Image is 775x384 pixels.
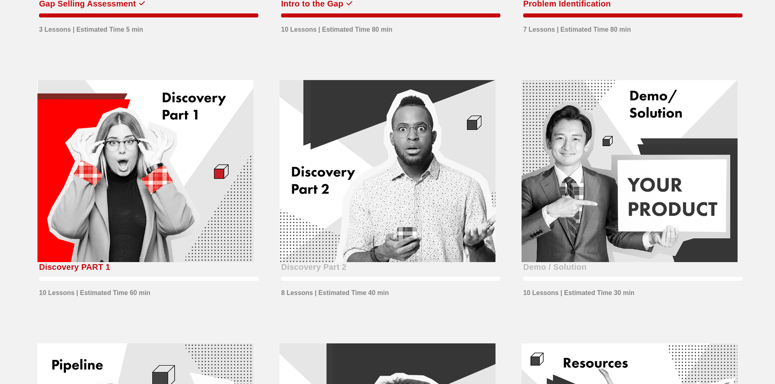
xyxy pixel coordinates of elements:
[281,284,389,298] div: 8 Lessons | Estimated Time 40 min
[39,21,143,35] div: 3 Lessons | Estimated Time 5 min
[523,21,631,35] div: 7 Lessons | Estimated Time 80 min
[523,284,635,298] div: 10 Lessons | Estimated Time 30 min
[281,21,393,35] div: 10 Lessons | Estimated Time 80 min
[39,284,151,298] div: 10 Lessons | Estimated Time 60 min
[523,260,587,273] div: Demo / Solution
[281,260,347,273] div: Discovery Part 2
[39,260,110,273] div: Discovery PART 1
